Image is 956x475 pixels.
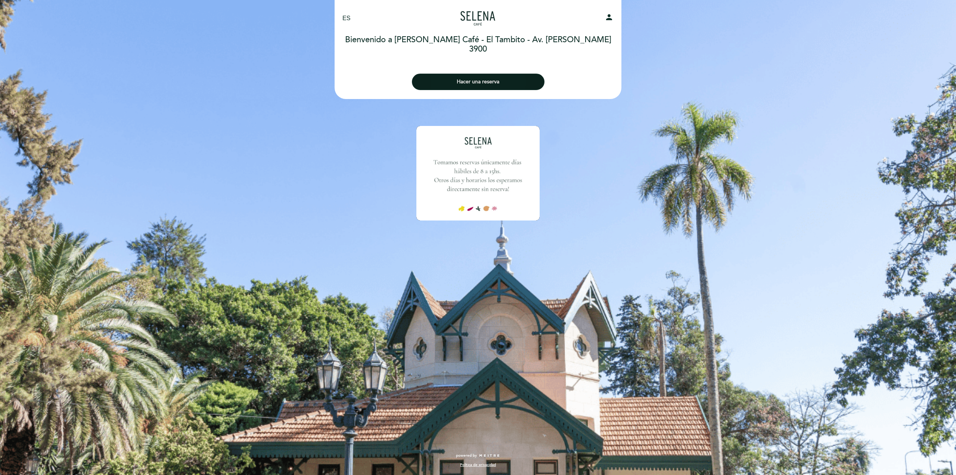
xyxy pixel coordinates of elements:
img: MEITRE [479,454,500,458]
h1: Bienvenido a [PERSON_NAME] Café - El Tambito - Av. [PERSON_NAME] 3900 [340,36,616,53]
img: banner_1739202276.jpeg [416,126,540,220]
button: person [605,13,614,24]
a: powered by [456,453,500,458]
i: person [605,13,614,22]
button: Hacer una reserva [412,74,544,90]
a: Política de privacidad [460,462,496,468]
a: [PERSON_NAME] Café - El Tambito [431,8,525,29]
span: powered by [456,453,477,458]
